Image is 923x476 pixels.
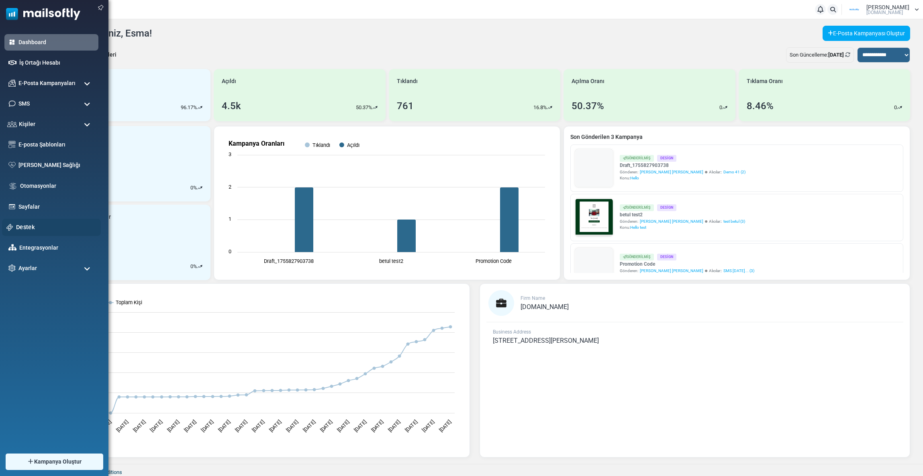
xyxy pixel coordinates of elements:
[19,59,94,67] a: İş Ortağı Hesabı
[657,155,676,162] div: Design
[132,419,147,433] text: [DATE]
[229,184,231,190] text: 2
[190,262,193,271] p: 0
[397,77,418,85] span: Tıklandı
[347,142,359,148] text: Açıldı
[39,126,210,201] a: Yeni Kişiler 10698 0%
[18,100,30,108] span: SMS
[183,419,198,433] text: [DATE]
[217,419,231,433] text: [DATE]
[493,329,531,335] span: Business Address
[181,104,197,112] p: 96.17%
[190,262,202,271] div: %
[234,419,249,433] text: [DATE]
[866,4,909,10] span: [PERSON_NAME]
[657,254,676,260] div: Design
[8,39,16,46] img: dashboard-icon-active.svg
[620,260,754,268] a: Promotion Code
[123,190,154,197] strong: Follow Us
[229,216,231,222] text: 1
[319,419,333,433] text: [DATE]
[19,244,94,252] a: Entegrasyonlar
[98,159,180,174] a: Shop Now and Save Big!
[894,104,897,112] p: 0
[723,169,745,175] a: Demo 41 (2)
[36,139,241,152] h1: Test {(email)}
[190,184,202,192] div: %
[166,419,180,433] text: [DATE]
[533,104,547,112] p: 16.8%
[640,169,703,175] span: [PERSON_NAME] [PERSON_NAME]
[222,99,241,113] div: 4.5k
[229,151,231,157] text: 3
[620,211,745,218] a: betul test2
[404,419,419,433] text: [DATE]
[268,419,282,433] text: [DATE]
[521,304,569,310] a: [DOMAIN_NAME]
[200,419,214,433] text: [DATE]
[866,10,903,15] span: [DOMAIN_NAME]
[221,133,553,273] svg: Kampanya Oranları
[18,38,94,47] a: Dashboard
[229,140,284,147] text: Kampanya Oranları
[312,142,330,148] text: Tıklandı
[570,133,903,141] a: Son Gönderilen 3 Kampanya
[8,181,17,191] img: workflow.svg
[723,218,745,224] a: test betul (3)
[640,218,703,224] span: [PERSON_NAME] [PERSON_NAME]
[264,258,314,264] text: Draft_1755827903738
[723,268,754,274] a: SMS [DATE]... (3)
[521,303,569,311] span: [DOMAIN_NAME]
[18,161,94,169] a: [PERSON_NAME] Sağlığı
[336,419,350,433] text: [DATE]
[190,184,193,192] p: 0
[106,163,172,170] strong: Shop Now and Save Big!
[630,176,639,180] span: Hello
[828,52,844,58] b: [DATE]
[387,419,401,433] text: [DATE]
[8,264,16,272] img: settings-icon.svg
[18,140,94,149] a: E-posta Şablonları
[8,79,16,87] img: campaigns-icon.png
[18,264,37,273] span: Ayarlar
[630,225,646,230] span: Hello test
[572,77,604,85] span: Açılma Oranı
[370,419,384,433] text: [DATE]
[222,77,236,85] span: Açıldı
[747,77,783,85] span: Tıklama Oranı
[438,419,452,433] text: [DATE]
[302,419,317,433] text: [DATE]
[116,299,142,305] text: Toplam Kişi
[20,182,94,190] a: Otomasyonlar
[34,458,82,466] span: Kampanya Oluştur
[7,121,17,127] img: contacts-icon.svg
[521,295,545,301] span: Firm Name
[719,104,722,112] p: 0
[421,419,435,433] text: [DATE]
[18,79,76,87] span: E-Posta Kampanyaları
[356,104,372,112] p: 50.37%
[115,419,129,433] text: [DATE]
[19,120,35,128] span: Kişiler
[786,47,854,63] div: Son Güncelleme:
[379,258,403,264] text: betul test2
[620,175,745,181] div: Konu:
[620,268,754,274] div: Gönderen: Alıcılar::
[620,169,745,175] div: Gönderen: Alıcılar::
[229,248,231,254] text: 0
[572,99,604,113] div: 50.37%
[640,268,703,274] span: [PERSON_NAME] [PERSON_NAME]
[657,204,676,211] div: Design
[476,258,512,264] text: Promotion Code
[397,99,414,113] div: 761
[844,4,864,16] img: User Logo
[620,254,654,260] div: Gönderilmiş
[8,100,16,107] img: sms-icon.png
[8,141,16,148] img: email-templates-icon.svg
[620,162,745,169] a: Draft_1755827903738
[823,26,910,41] a: E-Posta Kampanyası Oluştur
[46,290,463,451] svg: Toplam Kişi
[8,162,16,168] img: domain-health-icon.svg
[251,419,265,433] text: [DATE]
[845,52,850,58] a: Refresh Stats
